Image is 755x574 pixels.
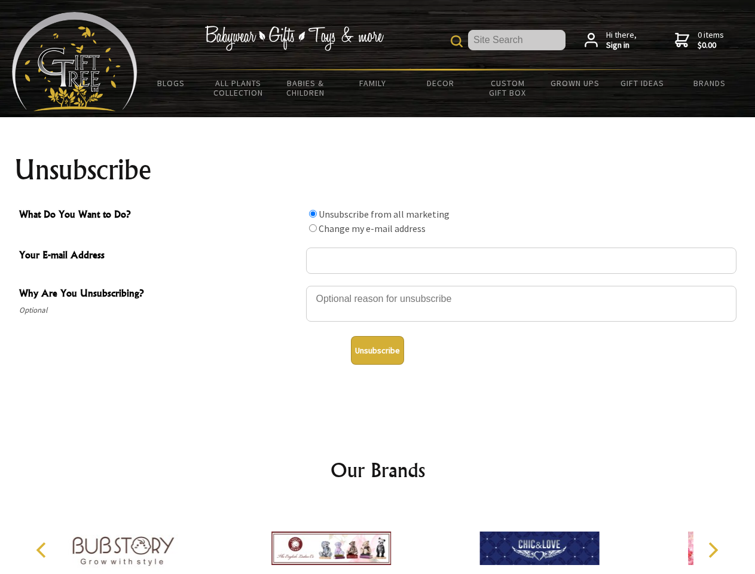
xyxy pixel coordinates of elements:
[676,71,744,96] a: Brands
[451,35,463,47] img: product search
[309,224,317,232] input: What Do You Want to Do?
[272,71,340,105] a: Babies & Children
[699,537,726,563] button: Next
[340,71,407,96] a: Family
[12,12,137,111] img: Babyware - Gifts - Toys and more...
[585,30,637,51] a: Hi there,Sign in
[137,71,205,96] a: BLOGS
[698,40,724,51] strong: $0.00
[675,30,724,51] a: 0 items$0.00
[319,222,426,234] label: Change my e-mail address
[19,207,300,224] span: What Do You Want to Do?
[541,71,609,96] a: Grown Ups
[319,208,450,220] label: Unsubscribe from all marketing
[698,29,724,51] span: 0 items
[468,30,566,50] input: Site Search
[204,26,384,51] img: Babywear - Gifts - Toys & more
[474,71,542,105] a: Custom Gift Box
[19,248,300,265] span: Your E-mail Address
[14,155,741,184] h1: Unsubscribe
[19,286,300,303] span: Why Are You Unsubscribing?
[406,71,474,96] a: Decor
[306,248,736,274] input: Your E-mail Address
[609,71,676,96] a: Gift Ideas
[205,71,273,105] a: All Plants Collection
[606,40,637,51] strong: Sign in
[351,336,404,365] button: Unsubscribe
[309,210,317,218] input: What Do You Want to Do?
[30,537,56,563] button: Previous
[306,286,736,322] textarea: Why Are You Unsubscribing?
[19,303,300,317] span: Optional
[606,30,637,51] span: Hi there,
[24,456,732,484] h2: Our Brands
